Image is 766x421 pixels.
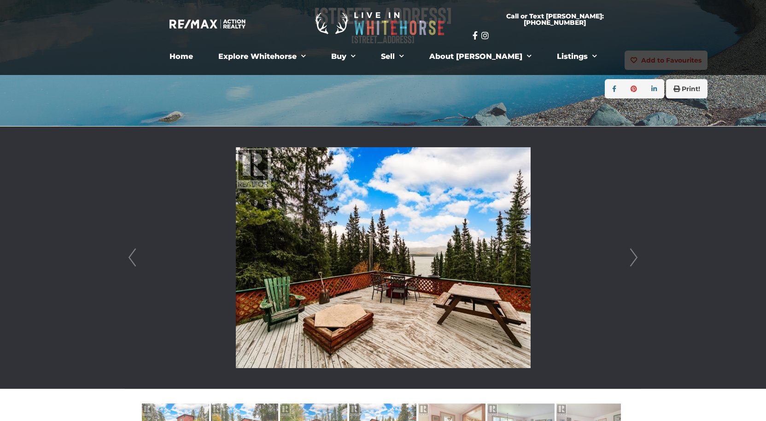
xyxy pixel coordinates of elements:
a: Next [627,127,641,389]
a: Home [163,47,200,66]
button: Print! [666,79,708,98]
a: Listings [550,47,604,66]
a: Explore Whitehorse [211,47,313,66]
img: 16 Deadend Road, Whitehorse South, Yukon Y0B 1T0 - Photo 28 - 16867 [236,147,531,368]
a: Call or Text [PERSON_NAME]: [PHONE_NUMBER] [473,7,637,31]
span: Call or Text [PERSON_NAME]: [PHONE_NUMBER] [484,13,626,26]
a: Sell [374,47,411,66]
a: Buy [324,47,363,66]
strong: Print! [682,85,700,93]
a: Prev [125,127,139,389]
a: About [PERSON_NAME] [422,47,538,66]
nav: Menu [130,47,637,66]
